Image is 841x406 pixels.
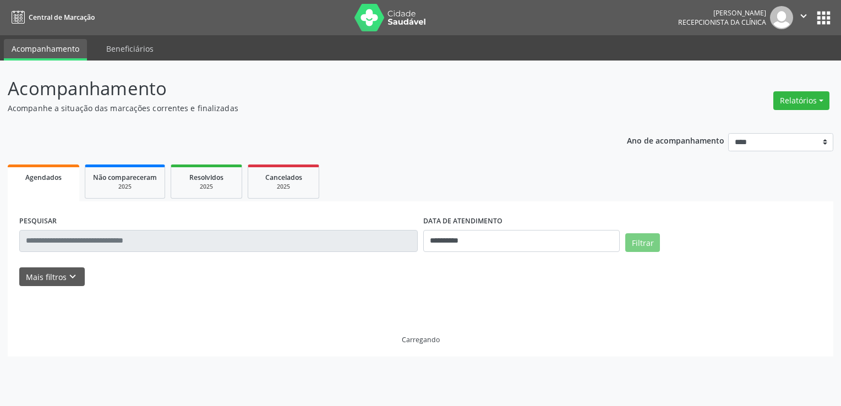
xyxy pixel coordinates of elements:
[19,213,57,230] label: PESQUISAR
[256,183,311,191] div: 2025
[265,173,302,182] span: Cancelados
[625,233,660,252] button: Filtrar
[793,6,814,29] button: 
[189,173,223,182] span: Resolvidos
[773,91,829,110] button: Relatórios
[678,8,766,18] div: [PERSON_NAME]
[8,102,586,114] p: Acompanhe a situação das marcações correntes e finalizadas
[93,183,157,191] div: 2025
[770,6,793,29] img: img
[99,39,161,58] a: Beneficiários
[798,10,810,22] i: 
[627,133,724,147] p: Ano de acompanhamento
[402,335,440,344] div: Carregando
[8,8,95,26] a: Central de Marcação
[8,75,586,102] p: Acompanhamento
[179,183,234,191] div: 2025
[67,271,79,283] i: keyboard_arrow_down
[4,39,87,61] a: Acompanhamento
[29,13,95,22] span: Central de Marcação
[814,8,833,28] button: apps
[19,267,85,287] button: Mais filtroskeyboard_arrow_down
[93,173,157,182] span: Não compareceram
[678,18,766,27] span: Recepcionista da clínica
[25,173,62,182] span: Agendados
[423,213,503,230] label: DATA DE ATENDIMENTO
